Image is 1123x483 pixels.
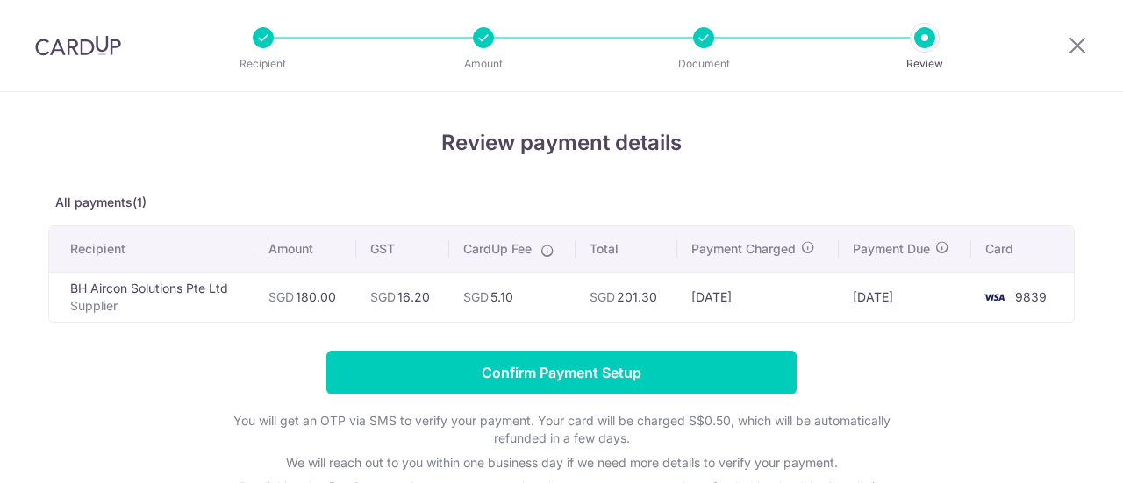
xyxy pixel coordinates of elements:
[839,272,971,322] td: [DATE]
[211,454,912,472] p: We will reach out to you within one business day if we need more details to verify your payment.
[70,297,240,315] p: Supplier
[356,226,449,272] th: GST
[418,55,548,73] p: Amount
[1011,430,1105,474] iframe: Opens a widget where you can find more information
[35,35,121,56] img: CardUp
[853,240,930,258] span: Payment Due
[49,272,254,322] td: BH Aircon Solutions Pte Ltd
[254,226,356,272] th: Amount
[463,240,532,258] span: CardUp Fee
[639,55,769,73] p: Document
[356,272,449,322] td: 16.20
[576,226,677,272] th: Total
[976,287,1012,308] img: <span class="translation_missing" title="translation missing: en.account_steps.new_confirm_form.b...
[576,272,677,322] td: 201.30
[677,272,839,322] td: [DATE]
[48,194,1075,211] p: All payments(1)
[48,127,1075,159] h4: Review payment details
[49,226,254,272] th: Recipient
[463,289,489,304] span: SGD
[691,240,796,258] span: Payment Charged
[326,351,797,394] input: Confirm Payment Setup
[370,289,396,304] span: SGD
[971,226,1074,272] th: Card
[860,55,990,73] p: Review
[1015,289,1047,304] span: 9839
[198,55,328,73] p: Recipient
[449,272,576,322] td: 5.10
[590,289,615,304] span: SGD
[211,412,912,447] p: You will get an OTP via SMS to verify your payment. Your card will be charged S$0.50, which will ...
[254,272,356,322] td: 180.00
[268,289,294,304] span: SGD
